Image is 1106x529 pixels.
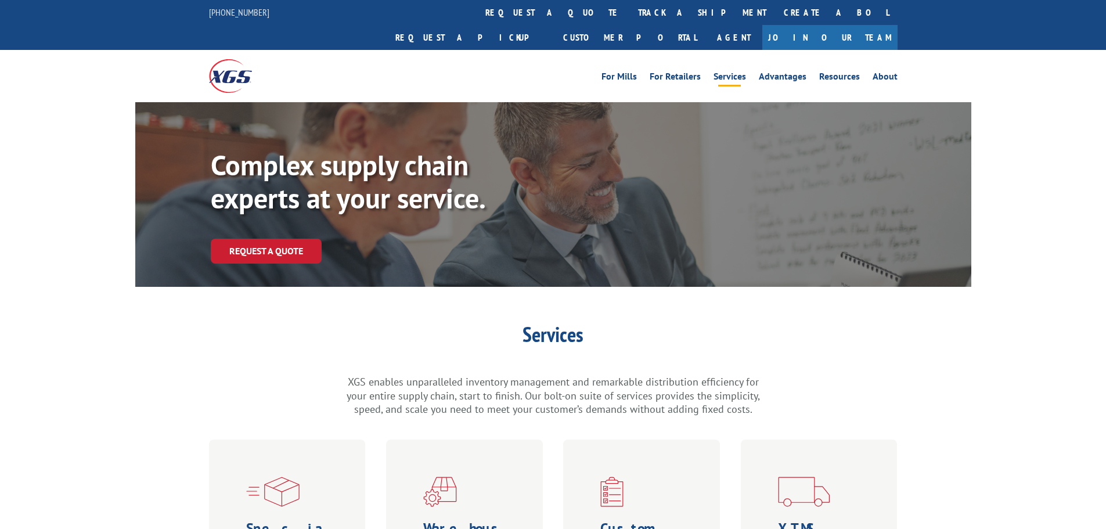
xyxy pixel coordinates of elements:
a: Customer Portal [554,25,705,50]
img: xgs-icon-warehouseing-cutting-fulfillment-red [423,477,457,507]
img: xgs-icon-specialized-ltl-red [246,477,300,507]
h1: Services [344,324,762,351]
a: Join Our Team [762,25,898,50]
p: XGS enables unparalleled inventory management and remarkable distribution efficiency for your ent... [344,375,762,416]
a: About [873,72,898,85]
a: Agent [705,25,762,50]
a: Advantages [759,72,806,85]
a: Resources [819,72,860,85]
a: Request a Quote [211,239,322,264]
a: Services [714,72,746,85]
a: Request a pickup [387,25,554,50]
img: xgs-icon-transportation-forms-red [778,477,830,507]
img: xgs-icon-custom-logistics-solutions-red [600,477,624,507]
a: [PHONE_NUMBER] [209,6,269,18]
a: For Retailers [650,72,701,85]
a: For Mills [601,72,637,85]
p: Complex supply chain experts at your service. [211,149,559,215]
